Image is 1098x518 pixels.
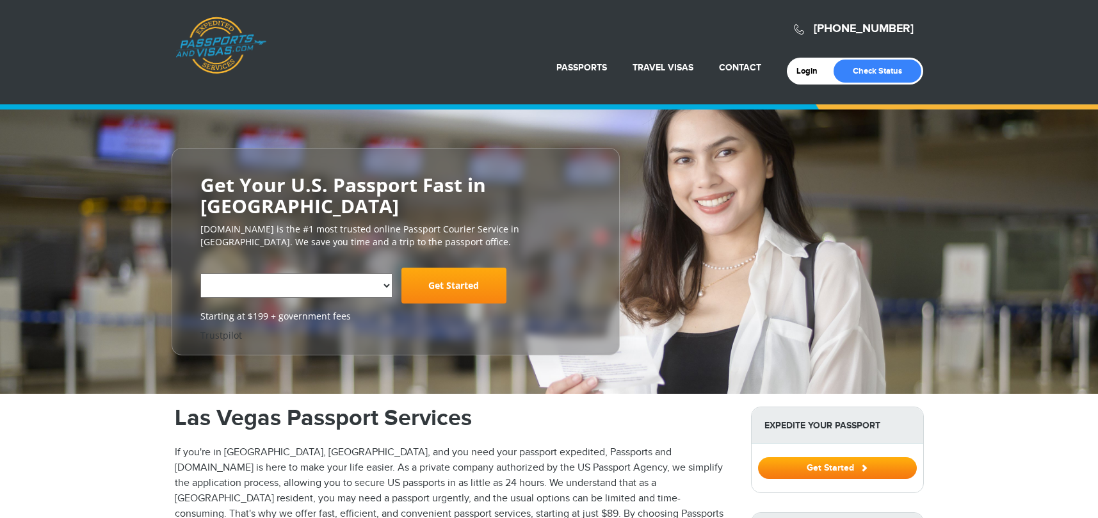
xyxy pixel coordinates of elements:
[200,329,242,341] a: Trustpilot
[175,17,266,74] a: Passports & [DOMAIN_NAME]
[758,457,917,479] button: Get Started
[834,60,921,83] a: Check Status
[796,66,827,76] a: Login
[200,174,591,216] h2: Get Your U.S. Passport Fast in [GEOGRAPHIC_DATA]
[556,62,607,73] a: Passports
[814,22,914,36] a: [PHONE_NUMBER]
[175,407,732,430] h1: Las Vegas Passport Services
[401,268,506,304] a: Get Started
[719,62,761,73] a: Contact
[758,462,917,473] a: Get Started
[200,223,591,248] p: [DOMAIN_NAME] is the #1 most trusted online Passport Courier Service in [GEOGRAPHIC_DATA]. We sav...
[633,62,693,73] a: Travel Visas
[200,310,591,323] span: Starting at $199 + government fees
[752,407,923,444] strong: Expedite Your Passport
